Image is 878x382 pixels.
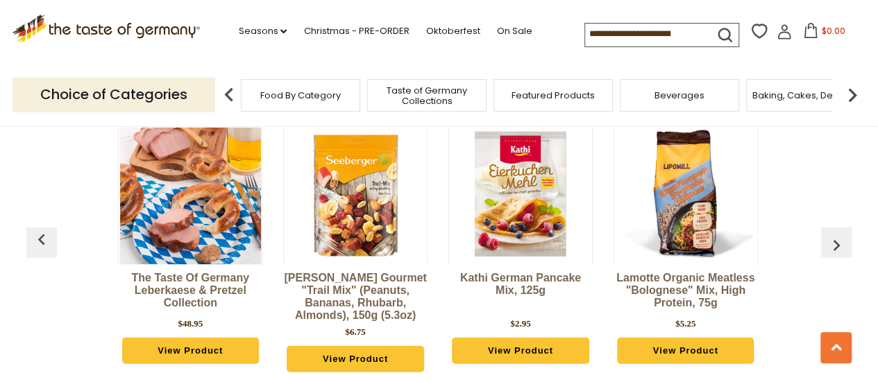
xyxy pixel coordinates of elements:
[285,123,426,264] img: Seeberger Gourmet
[452,338,589,364] a: View Product
[178,317,203,331] div: $48.95
[425,24,480,39] a: Oktoberfest
[825,234,847,257] img: previous arrow
[655,90,704,101] a: Beverages
[512,90,595,101] a: Featured Products
[345,325,365,339] div: $6.75
[120,123,261,264] img: The Taste of Germany Leberkaese & Pretzel Collection
[31,229,53,251] img: previous arrow
[496,24,532,39] a: On Sale
[118,272,262,313] a: The Taste of Germany Leberkaese & Pretzel Collection
[838,81,866,109] img: next arrow
[752,90,860,101] a: Baking, Cakes, Desserts
[510,317,530,331] div: $2.95
[215,81,243,109] img: previous arrow
[371,85,482,106] a: Taste of Germany Collections
[12,78,215,112] p: Choice of Categories
[238,24,287,39] a: Seasons
[283,272,428,322] a: [PERSON_NAME] Gourmet "Trail Mix" (Peanuts, Bananas, Rhubarb, Almonds), 150g (5.3oz)
[615,123,756,264] img: Lamotte Organic Meatless
[795,23,854,44] button: $0.00
[821,25,845,37] span: $0.00
[287,346,423,372] a: View Product
[450,123,591,264] img: Kathi German Pancake Mix, 125g
[675,317,695,331] div: $5.25
[617,338,754,364] a: View Product
[448,272,593,313] a: Kathi German Pancake Mix, 125g
[303,24,409,39] a: Christmas - PRE-ORDER
[614,272,758,313] a: Lamotte Organic Meatless "Bolognese" Mix, high Protein, 75g
[260,90,341,101] a: Food By Category
[122,338,259,364] a: View Product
